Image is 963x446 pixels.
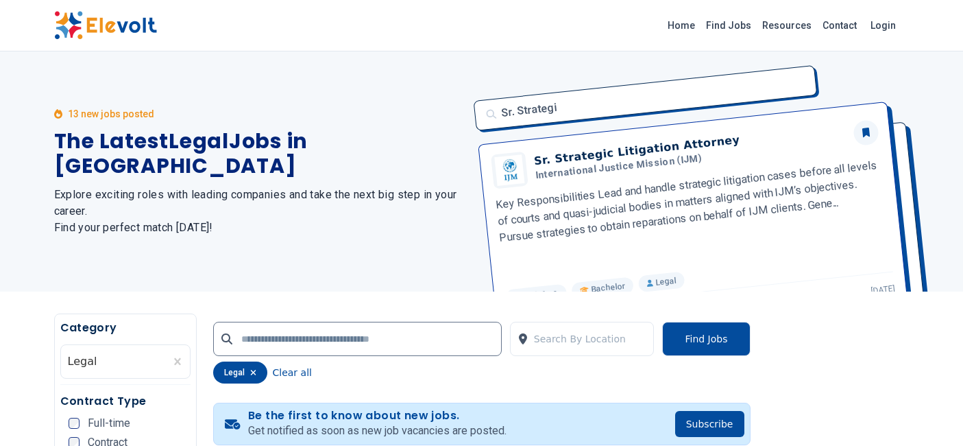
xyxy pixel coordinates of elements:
[248,423,507,439] p: Get notified as soon as new job vacancies are posted.
[68,107,154,121] p: 13 new jobs posted
[54,11,157,40] img: Elevolt
[662,322,750,356] button: Find Jobs
[69,418,80,429] input: Full-time
[213,362,267,384] div: legal
[54,187,465,236] h2: Explore exciting roles with leading companies and take the next big step in your career. Find you...
[60,393,191,410] h5: Contract Type
[60,320,191,336] h5: Category
[248,409,507,423] h4: Be the first to know about new jobs.
[817,14,862,36] a: Contact
[675,411,744,437] button: Subscribe
[700,14,757,36] a: Find Jobs
[54,129,465,178] h1: The Latest Legal Jobs in [GEOGRAPHIC_DATA]
[757,14,817,36] a: Resources
[273,362,312,384] button: Clear all
[862,12,904,39] a: Login
[662,14,700,36] a: Home
[88,418,130,429] span: Full-time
